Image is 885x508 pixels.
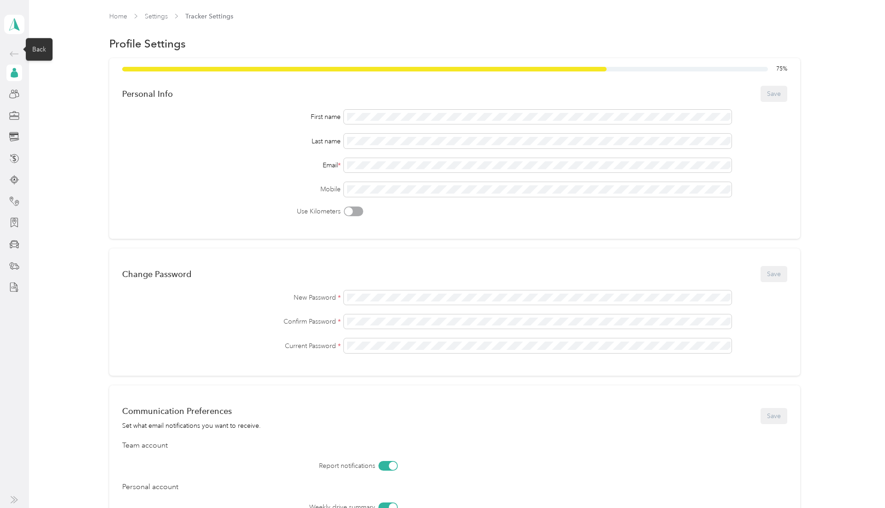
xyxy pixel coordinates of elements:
div: Back [26,38,53,61]
a: Settings [145,12,168,20]
div: Team account [122,440,787,451]
h1: Profile Settings [109,39,186,48]
span: 75 % [776,65,787,73]
iframe: Everlance-gr Chat Button Frame [833,456,885,508]
div: Personal account [122,482,787,493]
label: New Password [122,293,341,302]
div: Email [122,160,341,170]
label: Current Password [122,341,341,351]
div: Personal Info [122,89,173,99]
div: Last name [122,136,341,146]
div: First name [122,112,341,122]
div: Communication Preferences [122,406,261,416]
a: Home [109,12,127,20]
label: Mobile [122,184,341,194]
span: Tracker Settings [185,12,233,21]
div: Set what email notifications you want to receive. [122,421,261,431]
label: Confirm Password [122,317,341,326]
label: Report notifications [174,461,375,471]
label: Use Kilometers [122,207,341,216]
div: Change Password [122,269,191,279]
